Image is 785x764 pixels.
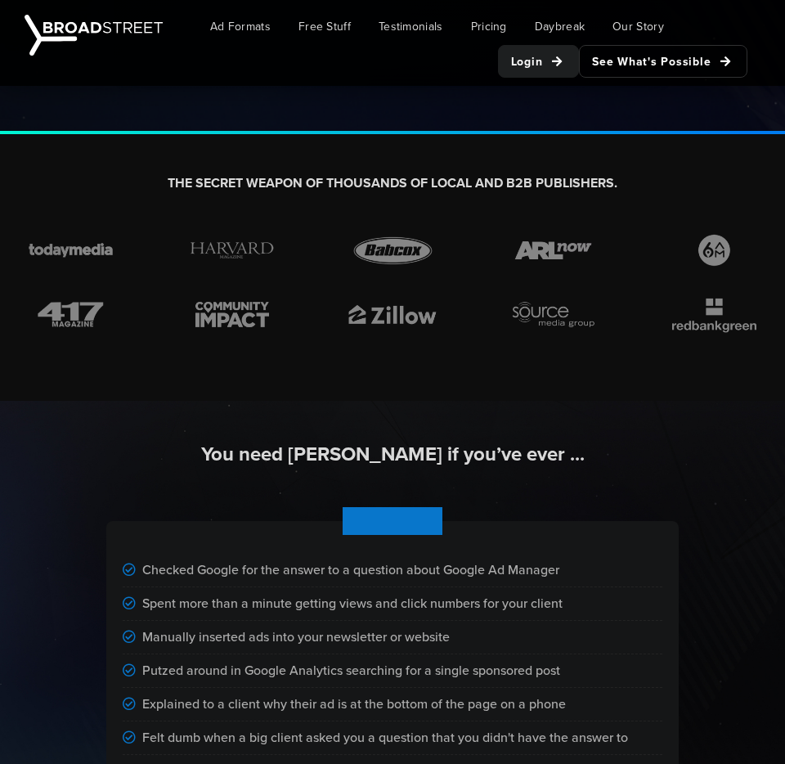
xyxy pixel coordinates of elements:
span: Ad Formats [210,18,271,35]
a: Free Stuff [286,8,363,45]
img: Broadstreet | The Ad Manager for Small Publishers [25,15,163,56]
a: See What's Possible [579,45,747,78]
img: brand-icon [342,295,444,334]
img: brand-icon [181,231,283,270]
span: Pricing [471,18,507,35]
div: Checked Google for the answer to a question about Google Ad Manager [123,554,662,587]
img: brand-icon [20,231,122,270]
a: Our Story [600,8,676,45]
img: brand-icon [502,295,604,334]
h2: THE SECRET WEAPON OF THOUSANDS OF LOCAL AND B2B PUBLISHERS. [20,175,765,192]
span: Our Story [612,18,664,35]
img: brand-icon [663,295,765,334]
h2: You need [PERSON_NAME] if you’ve ever ... [20,442,765,467]
div: Felt dumb when a big client asked you a question that you didn't have the answer to [123,721,662,755]
span: Free Stuff [298,18,351,35]
a: Ad Formats [198,8,283,45]
span: Testimonials [379,18,443,35]
img: brand-icon [342,231,444,270]
img: brand-icon [20,295,122,334]
img: brand-icon [663,231,765,270]
a: Testimonials [366,8,455,45]
img: brand-icon [502,231,604,270]
a: Daybreak [523,8,597,45]
div: Putzed around in Google Analytics searching for a single sponsored post [123,654,662,688]
div: Manually inserted ads into your newsletter or website [123,621,662,654]
div: Spent more than a minute getting views and click numbers for your client [123,587,662,621]
a: Login [498,45,580,78]
div: Explained to a client why their ad is at the bottom of the page on a phone [123,688,662,721]
a: Pricing [459,8,519,45]
img: brand-icon [181,295,283,334]
span: Daybreak [535,18,585,35]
